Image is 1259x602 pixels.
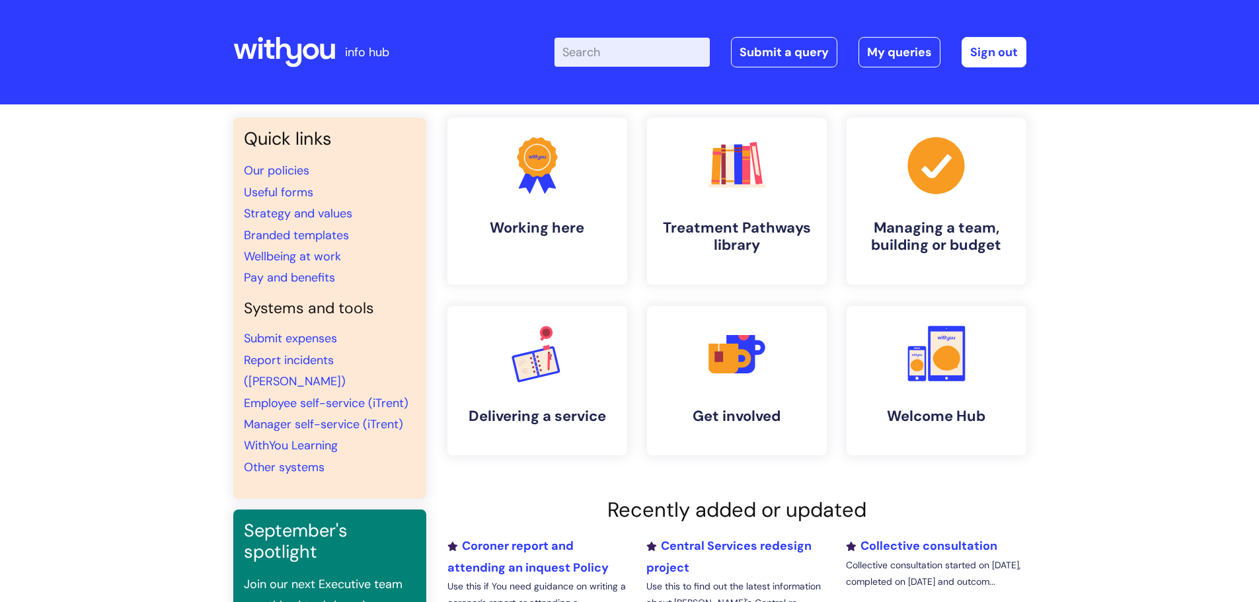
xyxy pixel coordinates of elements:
[244,227,349,243] a: Branded templates
[447,498,1026,522] h2: Recently added or updated
[647,306,827,455] a: Get involved
[447,306,627,455] a: Delivering a service
[244,299,416,318] h4: Systems and tools
[647,118,827,285] a: Treatment Pathways library
[244,248,341,264] a: Wellbeing at work
[244,520,416,563] h3: September's spotlight
[244,128,416,149] h3: Quick links
[847,118,1026,285] a: Managing a team, building or budget
[447,118,627,285] a: Working here
[658,408,816,425] h4: Get involved
[244,184,313,200] a: Useful forms
[244,270,335,285] a: Pay and benefits
[458,408,617,425] h4: Delivering a service
[244,352,346,389] a: Report incidents ([PERSON_NAME])
[962,37,1026,67] a: Sign out
[857,219,1016,254] h4: Managing a team, building or budget
[858,37,940,67] a: My queries
[847,306,1026,455] a: Welcome Hub
[244,437,338,453] a: WithYou Learning
[244,395,408,411] a: Employee self-service (iTrent)
[244,459,324,475] a: Other systems
[846,538,997,554] a: Collective consultation
[244,163,309,178] a: Our policies
[857,408,1016,425] h4: Welcome Hub
[658,219,816,254] h4: Treatment Pathways library
[846,557,1026,590] p: Collective consultation started on [DATE], completed on [DATE] and outcom...
[244,330,337,346] a: Submit expenses
[447,538,609,575] a: Coroner report and attending an inquest Policy
[731,37,837,67] a: Submit a query
[646,538,812,575] a: Central Services redesign project
[244,206,352,221] a: Strategy and values
[554,38,710,67] input: Search
[244,416,403,432] a: Manager self-service (iTrent)
[458,219,617,237] h4: Working here
[554,37,1026,67] div: | -
[345,42,389,63] p: info hub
